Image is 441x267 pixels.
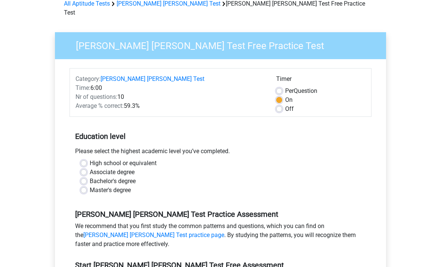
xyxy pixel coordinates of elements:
label: Associate degree [90,168,135,177]
label: Question [285,87,317,96]
a: [PERSON_NAME] [PERSON_NAME] Test practice page [83,232,224,239]
div: We recommend that you first study the common patterns and questions, which you can find on the . ... [70,222,371,252]
span: Category: [75,76,101,83]
div: 59.3% [70,102,271,111]
a: [PERSON_NAME] [PERSON_NAME] Test [117,0,220,7]
div: Please select the highest academic level you’ve completed. [70,147,371,159]
div: 10 [70,93,271,102]
label: Off [285,105,294,114]
span: Average % correct: [75,103,124,110]
h5: [PERSON_NAME] [PERSON_NAME] Test Practice Assessment [75,210,366,219]
a: [PERSON_NAME] [PERSON_NAME] Test [101,76,204,83]
div: 6:00 [70,84,271,93]
div: Timer [276,75,366,87]
label: High school or equivalent [90,159,157,168]
h3: [PERSON_NAME] [PERSON_NAME] Test Free Practice Test [67,37,380,52]
h5: Education level [75,129,366,144]
span: Per [285,88,294,95]
label: Master's degree [90,186,131,195]
label: On [285,96,293,105]
span: Time: [75,85,90,92]
span: Nr of questions: [75,94,117,101]
label: Bachelor's degree [90,177,136,186]
a: All Aptitude Tests [64,0,110,7]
